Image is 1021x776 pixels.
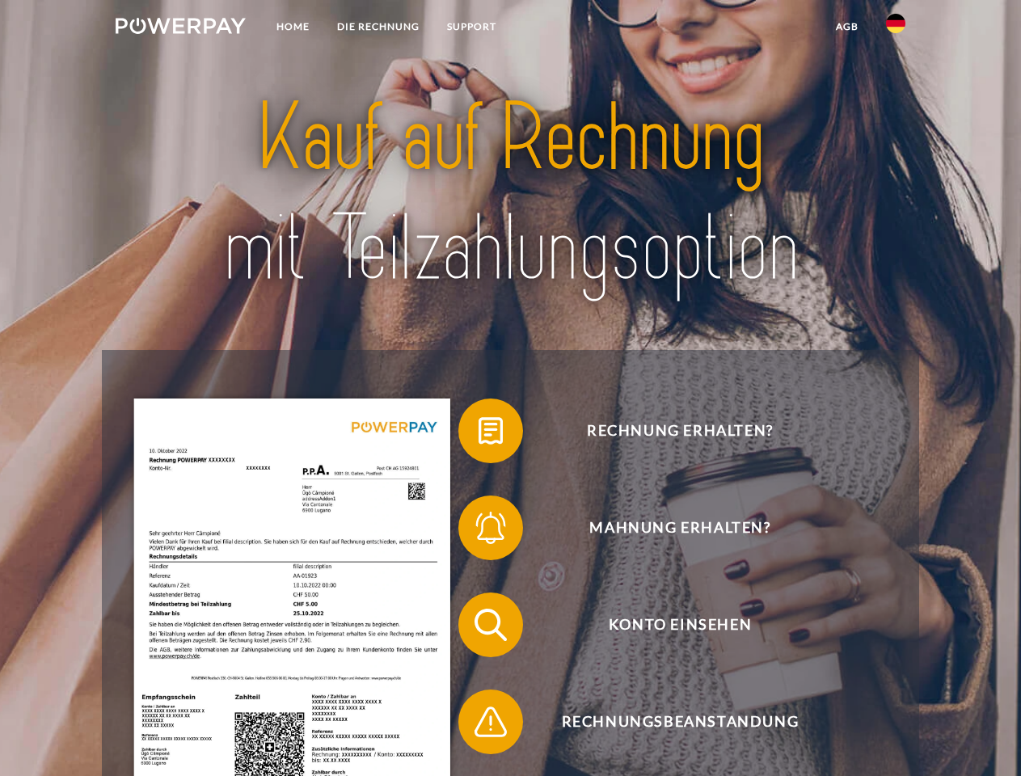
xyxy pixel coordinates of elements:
button: Mahnung erhalten? [458,496,879,560]
img: qb_search.svg [470,605,511,645]
button: Rechnung erhalten? [458,399,879,463]
img: qb_bill.svg [470,411,511,451]
span: Konto einsehen [482,593,878,657]
img: title-powerpay_de.svg [154,78,867,310]
img: qb_bell.svg [470,508,511,548]
img: logo-powerpay-white.svg [116,18,246,34]
a: DIE RECHNUNG [323,12,433,41]
span: Mahnung erhalten? [482,496,878,560]
a: Home [263,12,323,41]
span: Rechnungsbeanstandung [482,690,878,754]
span: Rechnung erhalten? [482,399,878,463]
img: de [886,14,905,33]
button: Rechnungsbeanstandung [458,690,879,754]
button: Konto einsehen [458,593,879,657]
a: SUPPORT [433,12,510,41]
img: qb_warning.svg [470,702,511,742]
a: agb [822,12,872,41]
